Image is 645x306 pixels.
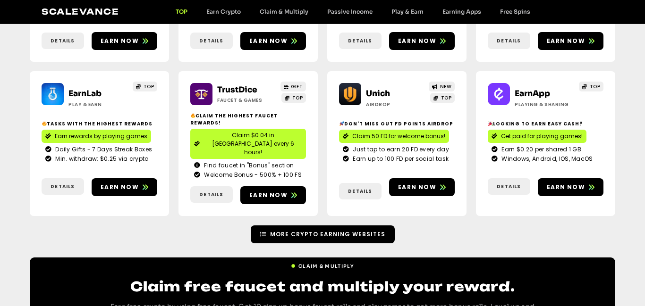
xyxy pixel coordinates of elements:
h2: Play & Earn [68,101,127,108]
a: TOP [133,82,157,91]
a: Earn rewards by playing games [42,130,151,143]
span: Earn rewards by playing games [55,132,147,141]
a: NEW [429,82,455,91]
span: Claim & Multiply [298,263,354,270]
a: Details [190,186,233,203]
span: Earn now [547,37,585,45]
span: Earn up to 100 FD per social task [350,155,449,163]
span: Welcome Bonus - 500% + 100 FS [202,171,302,179]
span: GIFT [291,83,303,90]
a: TOP [281,93,306,103]
a: EarnLab [68,89,102,99]
span: Earn now [249,191,288,199]
span: TOP [590,83,601,90]
h2: Looking to Earn Easy Cash? [488,120,603,127]
h2: Claim free faucet and multiply your reward. [96,277,549,296]
span: More Crypto Earning Websites [270,230,385,239]
a: TOP [579,82,603,91]
span: Windows, Android, IOS, MacOS [499,155,593,163]
a: Play & Earn [382,8,433,15]
span: Earn now [249,37,288,45]
a: Earn now [92,32,157,50]
span: Details [348,188,372,195]
img: 🚀 [339,121,344,126]
span: Earn now [398,183,436,191]
h2: Airdrop [366,101,425,108]
h2: Tasks with the highest rewards [42,120,157,127]
span: Find faucet in "Bonus" section [202,161,294,170]
span: Claim 50 FD for welcome bonus! [352,132,445,141]
a: Earn Crypto [197,8,250,15]
a: Unich [366,89,390,99]
a: Earn now [389,178,455,196]
a: Details [339,183,382,199]
a: Earn now [538,32,603,50]
span: Earn now [547,183,585,191]
a: Get paid for playing games! [488,130,586,143]
span: Min. withdraw: $0.25 via crypto [53,155,148,163]
span: Just tap to earn 20 FD every day [350,145,449,154]
span: Earn now [398,37,436,45]
nav: Menu [166,8,540,15]
span: Details [497,37,521,44]
span: Details [199,37,223,44]
span: TOP [441,94,452,101]
img: 🎉 [488,121,493,126]
img: 🔥 [191,113,195,118]
a: GIFT [280,82,306,91]
a: TOP [166,8,197,15]
a: Scalevance [42,7,119,17]
h2: Playing & Sharing [515,101,574,108]
a: Details [42,33,84,49]
span: Details [348,37,372,44]
a: Details [339,33,382,49]
a: More Crypto Earning Websites [251,225,395,243]
a: Claim & Multiply [250,8,318,15]
a: Earn now [389,32,455,50]
span: TOP [292,94,303,101]
img: 🔥 [42,121,47,126]
a: Free Spins [491,8,540,15]
a: Passive Income [318,8,382,15]
span: Daily Gifts - 7 Days Streak Boxes [53,145,152,154]
a: Claim & Multiply [291,259,354,270]
h2: Don't miss out Fd points airdrop [339,120,455,127]
a: Earn now [240,186,306,204]
a: Claim 50 FD for welcome bonus! [339,130,449,143]
span: Earn $0.20 per shared 1 GB [499,145,581,154]
a: TrustDice [217,85,257,95]
a: TOP [430,93,455,103]
a: Details [488,33,530,49]
span: Details [51,183,75,190]
a: Details [190,33,233,49]
a: Earning Apps [433,8,491,15]
span: Get paid for playing games! [501,132,583,141]
h2: Claim the highest faucet rewards! [190,112,306,126]
span: Earn now [101,37,139,45]
a: Details [488,178,530,195]
span: Details [199,191,223,198]
a: Earn now [92,178,157,196]
span: Claim $0.04 in [GEOGRAPHIC_DATA] every 6 hours! [204,131,302,157]
a: Earn now [240,32,306,50]
span: NEW [440,83,452,90]
a: Claim $0.04 in [GEOGRAPHIC_DATA] every 6 hours! [190,129,306,159]
a: Details [42,178,84,195]
span: Earn now [101,183,139,191]
a: Earn now [538,178,603,196]
a: EarnApp [515,89,550,99]
span: Details [51,37,75,44]
span: Details [497,183,521,190]
h2: Faucet & Games [217,97,276,104]
span: TOP [144,83,154,90]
